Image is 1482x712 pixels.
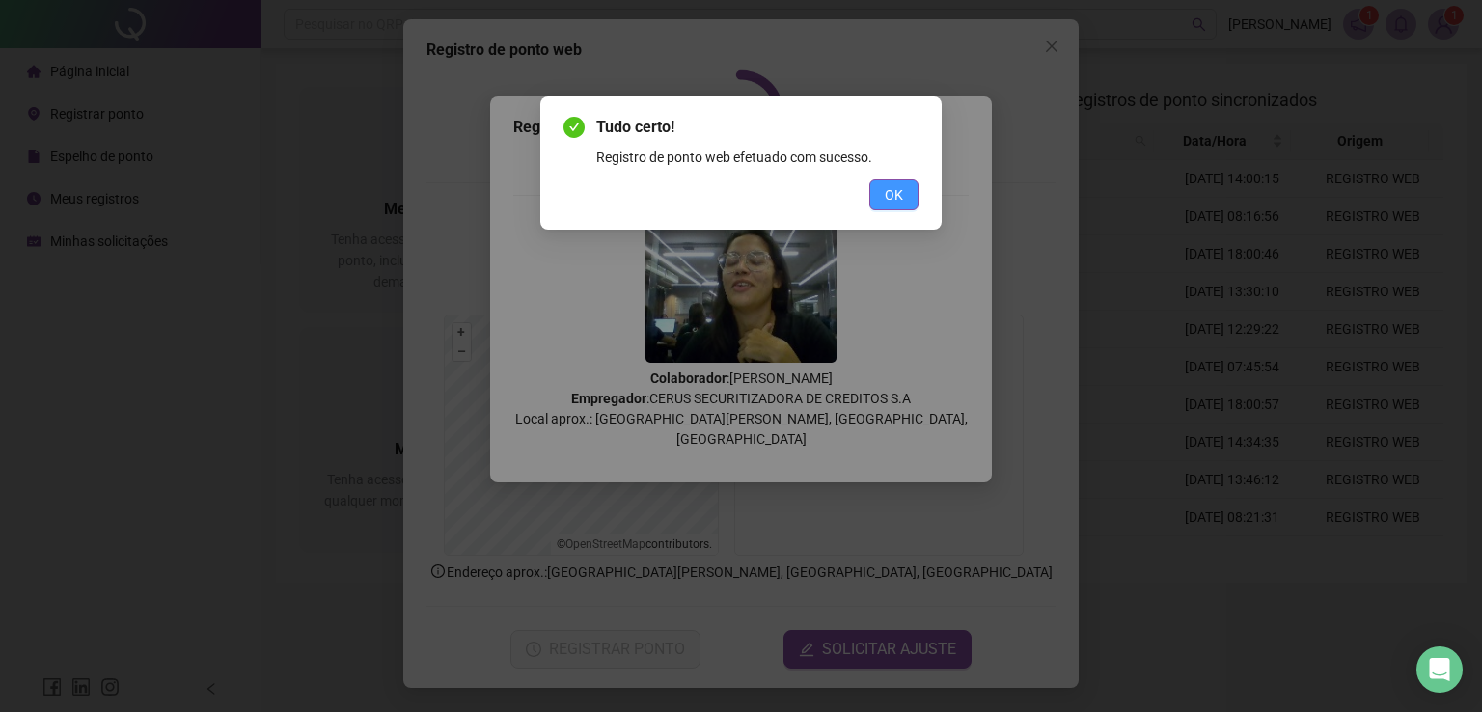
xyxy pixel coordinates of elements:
[596,116,919,139] span: Tudo certo!
[563,117,585,138] span: check-circle
[1416,646,1463,693] div: Open Intercom Messenger
[869,179,919,210] button: OK
[596,147,919,168] div: Registro de ponto web efetuado com sucesso.
[885,184,903,205] span: OK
